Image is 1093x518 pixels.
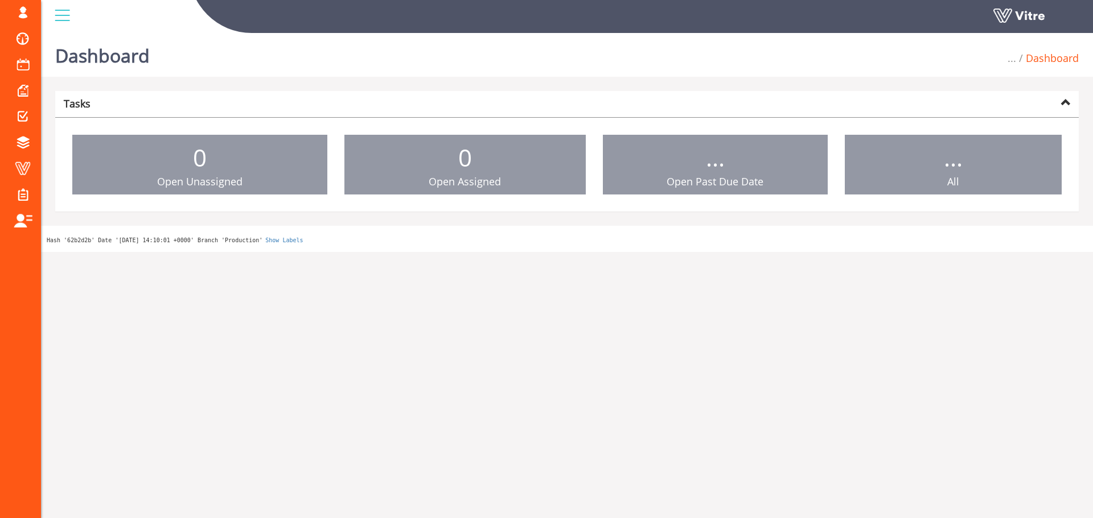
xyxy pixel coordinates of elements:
[55,28,150,77] h1: Dashboard
[265,237,303,243] a: Show Labels
[157,175,243,188] span: Open Unassigned
[64,97,91,110] strong: Tasks
[603,135,828,195] a: ... Open Past Due Date
[72,135,327,195] a: 0 Open Unassigned
[845,135,1062,195] a: ... All
[193,141,207,173] span: 0
[1016,51,1079,66] li: Dashboard
[458,141,472,173] span: 0
[706,141,725,173] span: ...
[1008,51,1016,65] span: ...
[47,237,262,243] span: Hash '62b2d2b' Date '[DATE] 14:10:01 +0000' Branch 'Production'
[429,175,501,188] span: Open Assigned
[344,135,586,195] a: 0 Open Assigned
[944,141,963,173] span: ...
[667,175,763,188] span: Open Past Due Date
[947,175,959,188] span: All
